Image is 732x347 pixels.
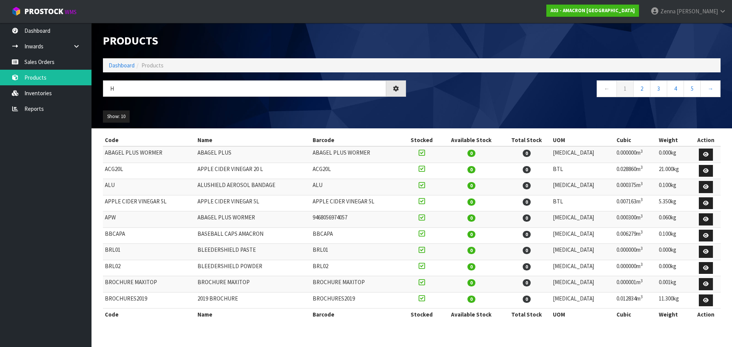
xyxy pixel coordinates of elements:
td: BTL [551,195,615,211]
td: BTL [551,163,615,179]
th: Action [691,309,721,321]
td: BROCHURE MAXITOP [196,276,311,293]
span: 0 [523,214,531,222]
td: 0.006279m [615,227,657,244]
td: 0.000kg [657,260,691,276]
span: 0 [523,296,531,303]
th: Code [103,309,196,321]
td: ABAGEL PLUS [196,146,311,163]
td: BBCAPA [103,227,196,244]
span: Zenna [660,8,676,15]
td: 0.000kg [657,244,691,260]
sup: 3 [640,294,643,299]
sup: 3 [640,262,643,267]
a: ← [597,80,617,97]
span: 0 [467,279,475,286]
input: Search products [103,80,386,97]
td: ALU [103,179,196,195]
span: 0 [467,166,475,173]
th: UOM [551,134,615,146]
sup: 3 [640,181,643,186]
td: BBCAPA [311,227,403,244]
td: 0.000kg [657,146,691,163]
th: Cubic [615,309,657,321]
th: Barcode [311,309,403,321]
td: 11.300kg [657,292,691,309]
span: 0 [467,214,475,222]
td: 0.100kg [657,179,691,195]
sup: 3 [640,229,643,235]
td: BRL01 [103,244,196,260]
span: [PERSON_NAME] [677,8,718,15]
td: BROCHURES2019 [103,292,196,309]
span: 0 [523,198,531,206]
a: 2 [633,80,650,97]
td: BLEEDERSHIELD PASTE [196,244,311,260]
td: APPLE CIDER VINEGAR 5L [196,195,311,211]
span: 0 [467,231,475,238]
td: BLEEDERSHIELD POWDER [196,260,311,276]
td: 0.000000m [615,244,657,260]
td: BROCHURES2019 [311,292,403,309]
td: APW [103,211,196,228]
td: BROCHURE MAXITOP [103,276,196,293]
span: ProStock [24,6,63,16]
td: 0.007163m [615,195,657,211]
span: 0 [523,279,531,286]
span: 0 [523,150,531,157]
td: BRL02 [103,260,196,276]
a: 3 [650,80,667,97]
td: ACG20L [103,163,196,179]
td: 5.350kg [657,195,691,211]
th: UOM [551,309,615,321]
span: Products [141,62,164,69]
th: Stocked [403,134,440,146]
td: [MEDICAL_DATA] [551,260,615,276]
td: 2019 BROCHURE [196,292,311,309]
sup: 3 [640,197,643,202]
td: BROCHURE MAXITOP [311,276,403,293]
td: 0.012834m [615,292,657,309]
span: 0 [467,198,475,206]
td: ALUSHIELD AEROSOL BANDAGE [196,179,311,195]
th: Available Stock [440,309,502,321]
a: 5 [684,80,701,97]
span: 0 [523,263,531,270]
sup: 3 [640,165,643,170]
td: 21.000kg [657,163,691,179]
th: Cubic [615,134,657,146]
td: BRL01 [311,244,403,260]
td: 9468056974057 [311,211,403,228]
th: Stocked [403,309,440,321]
td: 0.028860m [615,163,657,179]
td: [MEDICAL_DATA] [551,146,615,163]
span: 0 [523,166,531,173]
img: cube-alt.png [11,6,21,16]
a: 1 [616,80,634,97]
td: ABAGEL PLUS WORMER [311,146,403,163]
td: [MEDICAL_DATA] [551,276,615,293]
sup: 3 [640,278,643,283]
small: WMS [65,8,77,16]
th: Weight [657,134,691,146]
button: Show: 10 [103,110,130,123]
th: Barcode [311,134,403,146]
a: Dashboard [109,62,135,69]
span: 0 [467,150,475,157]
td: [MEDICAL_DATA] [551,227,615,244]
td: ABAGEL PLUS WORMER [196,211,311,228]
td: 0.000001m [615,276,657,293]
sup: 3 [640,149,643,154]
td: [MEDICAL_DATA] [551,292,615,309]
h1: Products [103,34,406,47]
th: Name [196,134,311,146]
span: 0 [467,296,475,303]
td: APPLE CIDER VINEGAR 20 L [196,163,311,179]
td: 0.060kg [657,211,691,228]
td: 0.000375m [615,179,657,195]
td: APPLE CIDER VINEGAR 5L [311,195,403,211]
td: BASEBALL CAPS AMACRON [196,227,311,244]
a: → [700,80,721,97]
span: 0 [467,182,475,189]
sup: 3 [640,246,643,251]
